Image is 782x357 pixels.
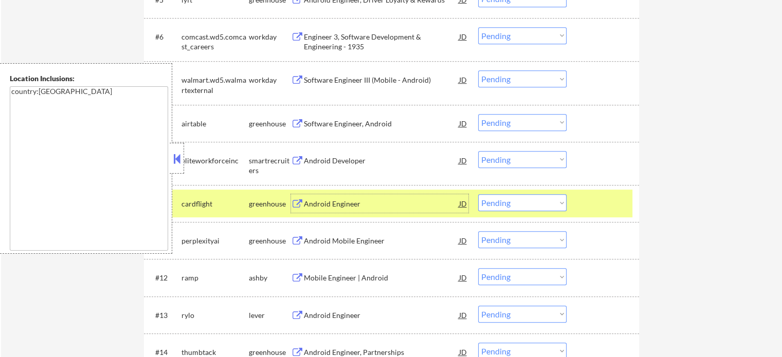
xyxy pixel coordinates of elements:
[249,156,291,176] div: smartrecruiters
[304,32,459,52] div: Engineer 3, Software Development & Engineering - 1935
[249,273,291,283] div: ashby
[181,310,249,321] div: rylo
[304,119,459,129] div: Software Engineer, Android
[304,236,459,246] div: Android Mobile Engineer
[304,199,459,209] div: Android Engineer
[458,151,468,170] div: JD
[249,199,291,209] div: greenhouse
[304,273,459,283] div: Mobile Engineer | Android
[458,70,468,89] div: JD
[181,199,249,209] div: cardflight
[458,194,468,213] div: JD
[155,310,173,321] div: #13
[458,231,468,250] div: JD
[304,75,459,85] div: Software Engineer III (Mobile - Android)
[249,310,291,321] div: lever
[181,75,249,95] div: walmart.wd5.walmartexternal
[249,119,291,129] div: greenhouse
[249,32,291,42] div: workday
[304,310,459,321] div: Android Engineer
[458,27,468,46] div: JD
[181,32,249,52] div: comcast.wd5.comcast_careers
[10,73,168,84] div: Location Inclusions:
[155,273,173,283] div: #12
[249,75,291,85] div: workday
[181,273,249,283] div: ramp
[181,236,249,246] div: perplexityai
[155,32,173,42] div: #6
[304,156,459,166] div: Android Developer
[181,119,249,129] div: airtable
[181,156,249,166] div: eliteworkforceinc
[458,114,468,133] div: JD
[458,268,468,287] div: JD
[249,236,291,246] div: greenhouse
[458,306,468,324] div: JD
